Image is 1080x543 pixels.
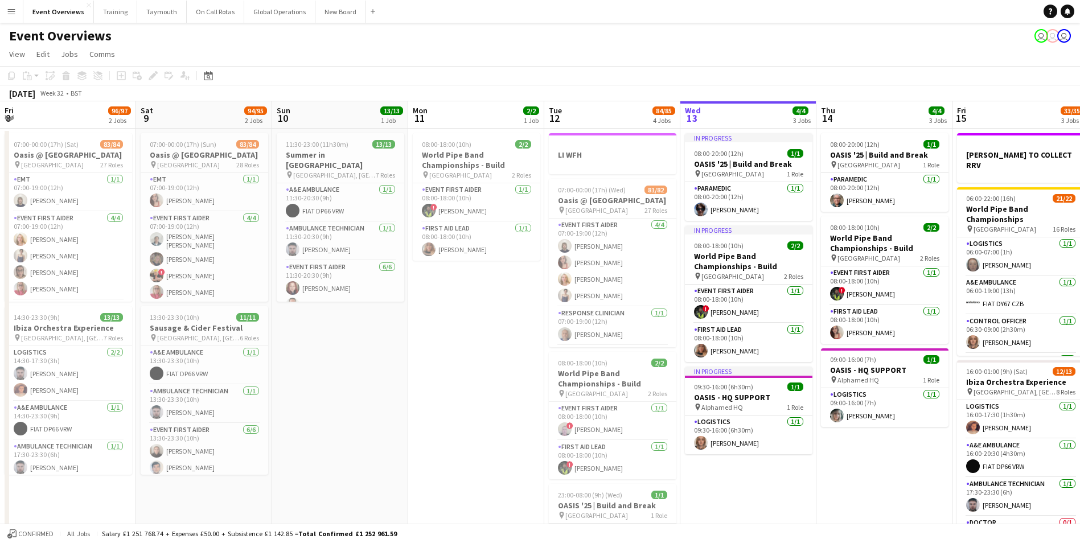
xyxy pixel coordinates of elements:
[683,112,701,125] span: 13
[830,223,880,232] span: 08:00-18:00 (10h)
[21,334,104,342] span: [GEOGRAPHIC_DATA], [GEOGRAPHIC_DATA], [GEOGRAPHIC_DATA]
[18,530,54,538] span: Confirmed
[830,355,876,364] span: 09:00-16:00 (7h)
[694,149,744,158] span: 08:00-20:00 (12h)
[100,313,123,322] span: 13/13
[957,105,966,116] span: Fri
[821,216,948,344] div: 08:00-18:00 (10h)2/2World Pipe Band Championships - Build [GEOGRAPHIC_DATA]2 RolesEvent First Aid...
[104,334,123,342] span: 7 Roles
[685,367,812,454] div: In progress09:30-16:00 (6h30m)1/1OASIS - HQ SUPPORT Alphamed HQ1 RoleLogistics1/109:30-16:00 (6h3...
[923,161,939,169] span: 1 Role
[240,334,259,342] span: 6 Roles
[685,225,812,362] div: In progress08:00-18:00 (10h)2/2World Pipe Band Championships - Build [GEOGRAPHIC_DATA]2 RolesEven...
[158,269,165,275] span: !
[523,106,539,115] span: 2/2
[315,1,366,23] button: New Board
[821,266,948,305] app-card-role: Event First Aider1/108:00-18:00 (10h)![PERSON_NAME]
[236,140,259,149] span: 83/84
[651,359,667,367] span: 2/2
[5,150,132,160] h3: Oasis @ [GEOGRAPHIC_DATA]
[286,140,348,149] span: 11:30-23:00 (11h30m)
[685,159,812,169] h3: OASIS '25 | Build and Break
[549,352,676,479] app-job-card: 08:00-18:00 (10h)2/2World Pipe Band Championships - Build [GEOGRAPHIC_DATA]2 RolesEvent First Aid...
[929,116,947,125] div: 3 Jobs
[974,225,1036,233] span: [GEOGRAPHIC_DATA]
[787,170,803,178] span: 1 Role
[685,392,812,402] h3: OASIS - HQ SUPPORT
[547,112,562,125] span: 12
[89,49,115,59] span: Comms
[821,150,948,160] h3: OASIS '25 | Build and Break
[701,170,764,178] span: [GEOGRAPHIC_DATA]
[923,355,939,364] span: 1/1
[644,186,667,194] span: 81/82
[651,491,667,499] span: 1/1
[685,133,812,142] div: In progress
[372,140,395,149] span: 13/13
[653,116,675,125] div: 4 Jobs
[1057,29,1071,43] app-user-avatar: Operations Team
[549,195,676,205] h3: Oasis @ [GEOGRAPHIC_DATA]
[277,222,404,261] app-card-role: Ambulance Technician1/111:30-20:30 (9h)[PERSON_NAME]
[109,116,130,125] div: 2 Jobs
[1053,194,1075,203] span: 21/22
[549,441,676,479] app-card-role: First Aid Lead1/108:00-18:00 (10h)![PERSON_NAME]
[565,511,628,520] span: [GEOGRAPHIC_DATA]
[821,233,948,253] h3: World Pipe Band Championships - Build
[9,88,35,99] div: [DATE]
[837,161,900,169] span: [GEOGRAPHIC_DATA]
[236,161,259,169] span: 28 Roles
[685,251,812,271] h3: World Pipe Band Championships - Build
[141,105,153,116] span: Sat
[376,171,395,179] span: 7 Roles
[549,179,676,347] app-job-card: 07:00-00:00 (17h) (Wed)81/82Oasis @ [GEOGRAPHIC_DATA] [GEOGRAPHIC_DATA]27 RolesEvent First Aider4...
[139,112,153,125] span: 9
[5,47,30,61] a: View
[821,133,948,212] app-job-card: 08:00-20:00 (12h)1/1OASIS '25 | Build and Break [GEOGRAPHIC_DATA]1 RoleParamedic1/108:00-20:00 (1...
[38,89,66,97] span: Week 32
[244,106,267,115] span: 94/95
[429,171,492,179] span: [GEOGRAPHIC_DATA]
[9,49,25,59] span: View
[974,388,1056,396] span: [GEOGRAPHIC_DATA], [GEOGRAPHIC_DATA]
[685,285,812,323] app-card-role: Event First Aider1/108:00-18:00 (10h)![PERSON_NAME]
[5,212,132,300] app-card-role: Event First Aider4/407:00-19:00 (12h)[PERSON_NAME][PERSON_NAME][PERSON_NAME][PERSON_NAME]
[411,112,428,125] span: 11
[694,382,753,391] span: 09:30-16:00 (6h30m)
[966,367,1028,376] span: 16:00-01:00 (9h) (Sat)
[685,367,812,376] div: In progress
[549,219,676,307] app-card-role: Event First Aider4/407:00-19:00 (12h)[PERSON_NAME][PERSON_NAME][PERSON_NAME][PERSON_NAME]
[549,133,676,174] app-job-card: LI WFH
[141,323,268,333] h3: Sausage & Cider Festival
[549,402,676,441] app-card-role: Event First Aider1/108:00-18:00 (10h)![PERSON_NAME]
[566,461,573,468] span: !
[549,500,676,511] h3: OASIS '25 | Build and Break
[955,112,966,125] span: 15
[787,149,803,158] span: 1/1
[277,133,404,302] div: 11:30-23:00 (11h30m)13/13Summer in [GEOGRAPHIC_DATA] [GEOGRAPHIC_DATA], [GEOGRAPHIC_DATA]7 RolesA...
[21,161,84,169] span: [GEOGRAPHIC_DATA]
[275,112,290,125] span: 10
[549,105,562,116] span: Tue
[819,112,835,125] span: 14
[821,388,948,427] app-card-role: Logistics1/109:00-16:00 (7h)[PERSON_NAME]
[644,206,667,215] span: 27 Roles
[1034,29,1048,43] app-user-avatar: Jackie Tolland
[100,140,123,149] span: 83/84
[685,133,812,221] app-job-card: In progress08:00-20:00 (12h)1/1OASIS '25 | Build and Break [GEOGRAPHIC_DATA]1 RoleParamedic1/108:...
[685,105,701,116] span: Wed
[558,491,622,499] span: 23:00-08:00 (9h) (Wed)
[5,306,132,475] app-job-card: 14:30-23:30 (9h)13/13Ibiza Orchestra Experience [GEOGRAPHIC_DATA], [GEOGRAPHIC_DATA], [GEOGRAPHIC...
[821,305,948,344] app-card-role: First Aid Lead1/108:00-18:00 (10h)[PERSON_NAME]
[430,204,437,211] span: !
[5,105,14,116] span: Fri
[549,150,676,160] h3: LI WFH
[515,140,531,149] span: 2/2
[380,106,403,115] span: 13/13
[71,89,82,97] div: BST
[566,422,573,429] span: !
[157,334,240,342] span: [GEOGRAPHIC_DATA], [GEOGRAPHIC_DATA]
[821,173,948,212] app-card-role: Paramedic1/108:00-20:00 (12h)[PERSON_NAME]
[3,112,14,125] span: 8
